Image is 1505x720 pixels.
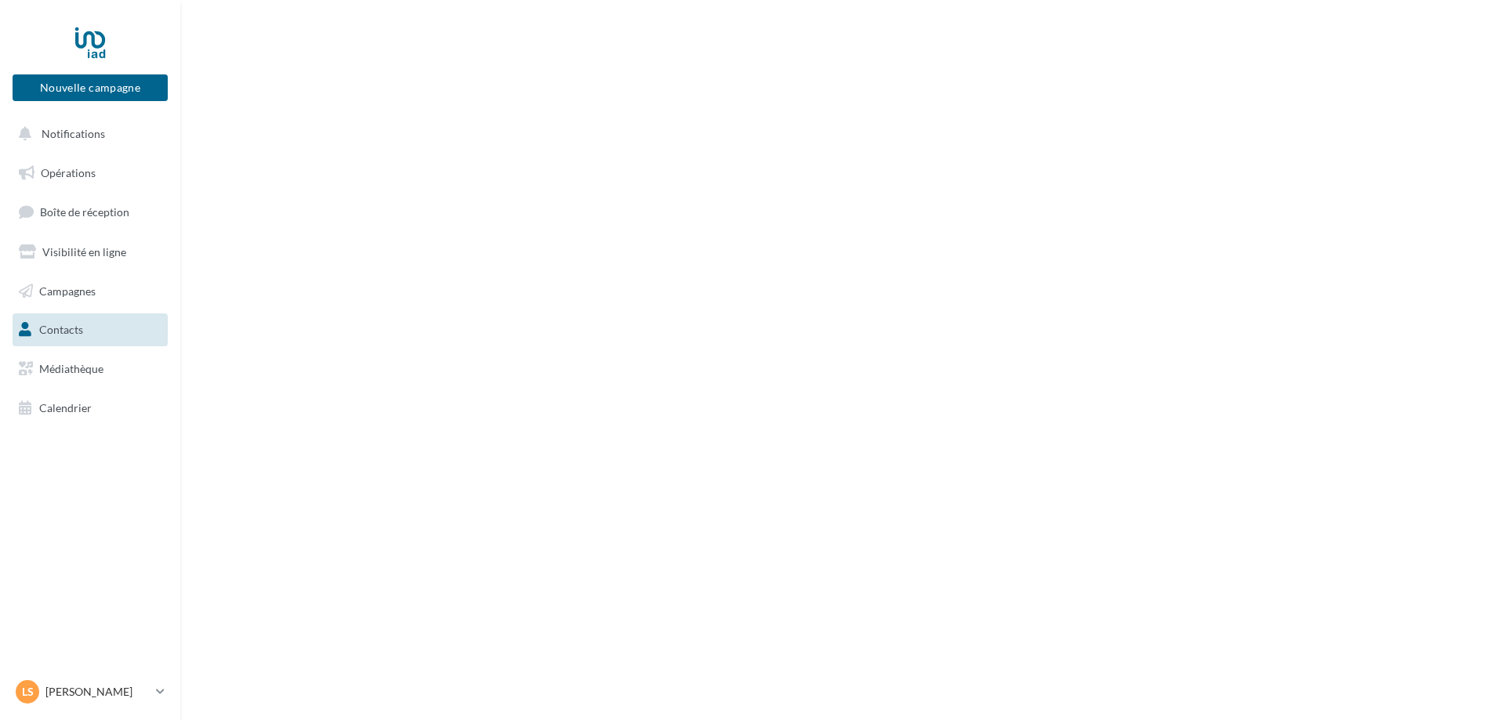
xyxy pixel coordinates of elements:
span: Médiathèque [39,362,103,375]
span: Campagnes [39,284,96,297]
button: Nouvelle campagne [13,74,168,101]
a: Campagnes [9,275,171,308]
span: Notifications [42,127,105,140]
a: Boîte de réception [9,195,171,229]
a: Contacts [9,313,171,346]
a: Opérations [9,157,171,190]
span: Contacts [39,323,83,336]
a: Visibilité en ligne [9,236,171,269]
a: Calendrier [9,392,171,425]
a: LS [PERSON_NAME] [13,677,168,707]
span: Visibilité en ligne [42,245,126,259]
p: [PERSON_NAME] [45,684,150,700]
span: Opérations [41,166,96,179]
a: Médiathèque [9,353,171,385]
button: Notifications [9,118,165,150]
span: Calendrier [39,401,92,414]
span: LS [22,684,34,700]
span: Boîte de réception [40,205,129,219]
